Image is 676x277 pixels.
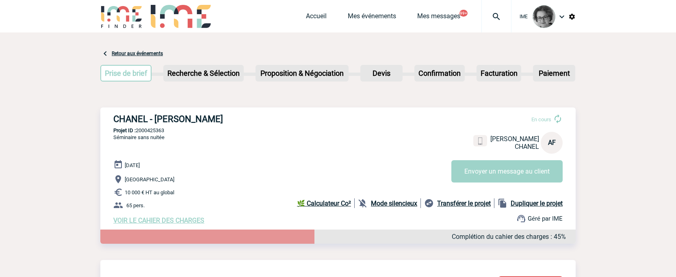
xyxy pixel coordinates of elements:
span: 65 pers. [126,202,145,208]
span: Géré par IME [528,215,563,222]
span: 10 000 € HT au global [125,189,174,195]
span: [DATE] [125,162,140,168]
p: Paiement [534,66,574,81]
img: portable.png [477,137,484,145]
button: 99+ [459,10,468,17]
b: Transférer le projet [437,200,491,207]
a: Accueil [306,12,327,24]
a: Mes messages [417,12,460,24]
span: CHANEL [515,143,539,150]
button: Envoyer un message au client [451,160,563,183]
p: Recherche & Sélection [164,66,243,81]
img: support.png [516,214,526,223]
span: Séminaire sans nuitée [113,134,165,140]
h3: CHANEL - [PERSON_NAME] [113,114,357,124]
span: [PERSON_NAME] [490,135,539,143]
b: Dupliquer le projet [511,200,563,207]
span: IME [520,14,528,19]
a: Mes événements [348,12,396,24]
p: Proposition & Négociation [256,66,348,81]
p: Facturation [477,66,521,81]
a: 🌿 Calculateur Co² [297,198,355,208]
img: 101028-0.jpg [533,5,555,28]
a: VOIR LE CAHIER DES CHARGES [113,217,204,224]
span: [GEOGRAPHIC_DATA] [125,176,174,183]
span: En cours [531,116,551,122]
b: 🌿 Calculateur Co² [297,200,351,207]
b: Projet ID : [113,127,136,133]
p: Confirmation [415,66,464,81]
p: Prise de brief [101,66,151,81]
img: IME-Finder [100,5,143,28]
p: 2000425363 [100,127,576,133]
a: Retour aux événements [112,51,163,56]
span: AF [548,139,556,146]
b: Mode silencieux [371,200,417,207]
p: Devis [361,66,402,81]
img: file_copy-black-24dp.png [498,198,507,208]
